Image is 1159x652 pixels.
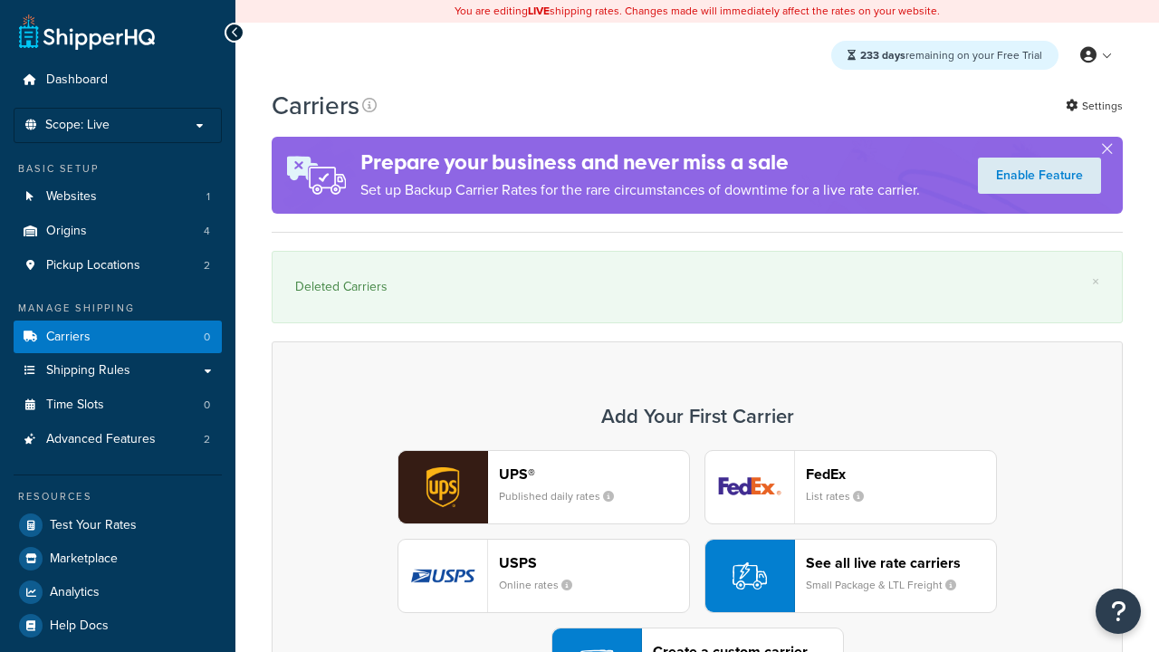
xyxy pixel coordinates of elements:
li: Origins [14,215,222,248]
button: See all live rate carriersSmall Package & LTL Freight [704,539,997,613]
header: USPS [499,554,689,571]
span: Time Slots [46,398,104,413]
a: Test Your Rates [14,509,222,542]
div: Resources [14,489,222,504]
a: Origins 4 [14,215,222,248]
span: Origins [46,224,87,239]
header: FedEx [806,465,996,483]
button: usps logoUSPSOnline rates [398,539,690,613]
small: List rates [806,488,878,504]
span: Scope: Live [45,118,110,133]
a: Marketplace [14,542,222,575]
span: 2 [204,258,210,273]
button: Open Resource Center [1096,589,1141,634]
h4: Prepare your business and never miss a sale [360,148,920,177]
span: Shipping Rules [46,363,130,379]
header: See all live rate carriers [806,554,996,571]
button: ups logoUPS®Published daily rates [398,450,690,524]
span: 0 [204,398,210,413]
div: Basic Setup [14,161,222,177]
span: 1 [206,189,210,205]
span: Carriers [46,330,91,345]
small: Small Package & LTL Freight [806,577,971,593]
a: Shipping Rules [14,354,222,388]
img: ups logo [398,451,487,523]
a: Enable Feature [978,158,1101,194]
a: Time Slots 0 [14,388,222,422]
a: Help Docs [14,609,222,642]
span: Test Your Rates [50,518,137,533]
span: Advanced Features [46,432,156,447]
span: Analytics [50,585,100,600]
div: Deleted Carriers [295,274,1099,300]
p: Set up Backup Carrier Rates for the rare circumstances of downtime for a live rate carrier. [360,177,920,203]
strong: 233 days [860,47,905,63]
span: 4 [204,224,210,239]
header: UPS® [499,465,689,483]
li: Websites [14,180,222,214]
button: fedEx logoFedExList rates [704,450,997,524]
a: Advanced Features 2 [14,423,222,456]
span: Help Docs [50,618,109,634]
a: Dashboard [14,63,222,97]
a: Websites 1 [14,180,222,214]
h3: Add Your First Carrier [291,406,1104,427]
img: ad-rules-rateshop-fe6ec290ccb7230408bd80ed9643f0289d75e0ffd9eb532fc0e269fcd187b520.png [272,137,360,214]
span: 0 [204,330,210,345]
li: Advanced Features [14,423,222,456]
small: Online rates [499,577,587,593]
div: Manage Shipping [14,301,222,316]
a: Pickup Locations 2 [14,249,222,283]
a: Analytics [14,576,222,609]
img: usps logo [398,540,487,612]
li: Pickup Locations [14,249,222,283]
b: LIVE [528,3,550,19]
a: Settings [1066,93,1123,119]
a: × [1092,274,1099,289]
h1: Carriers [272,88,359,123]
span: Websites [46,189,97,205]
div: remaining on your Free Trial [831,41,1058,70]
img: icon-carrier-liverate-becf4550.svg [733,559,767,593]
span: Pickup Locations [46,258,140,273]
span: Marketplace [50,551,118,567]
li: Carriers [14,321,222,354]
small: Published daily rates [499,488,628,504]
a: Carriers 0 [14,321,222,354]
a: ShipperHQ Home [19,14,155,50]
img: fedEx logo [705,451,794,523]
li: Time Slots [14,388,222,422]
span: Dashboard [46,72,108,88]
span: 2 [204,432,210,447]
